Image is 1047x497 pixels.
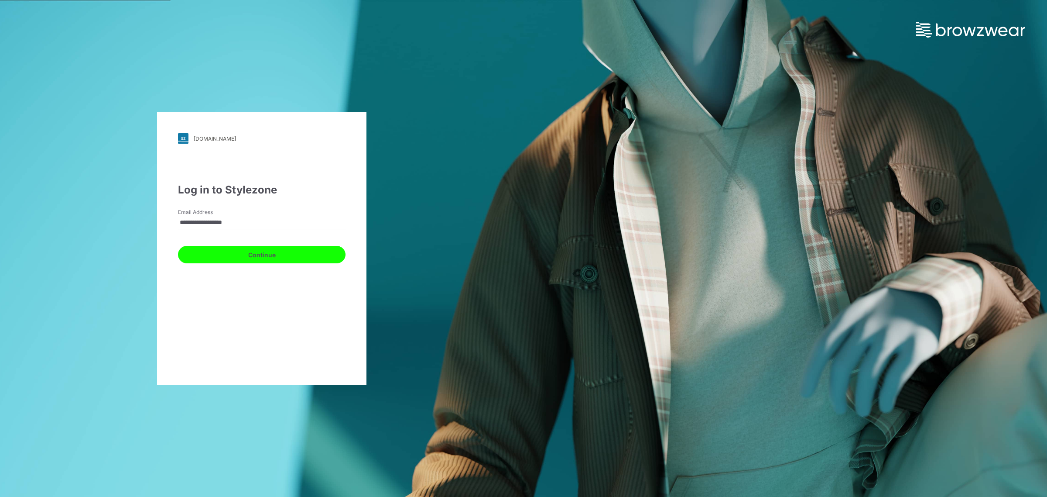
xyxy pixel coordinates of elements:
[178,133,346,144] a: [DOMAIN_NAME]
[916,22,1025,38] img: browzwear-logo.73288ffb.svg
[178,133,188,144] img: svg+xml;base64,PHN2ZyB3aWR0aD0iMjgiIGhlaWdodD0iMjgiIHZpZXdCb3g9IjAgMCAyOCAyOCIgZmlsbD0ibm9uZSIgeG...
[178,182,346,198] div: Log in to Stylezone
[178,208,239,216] label: Email Address
[194,135,236,142] div: [DOMAIN_NAME]
[178,246,346,263] button: Continue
